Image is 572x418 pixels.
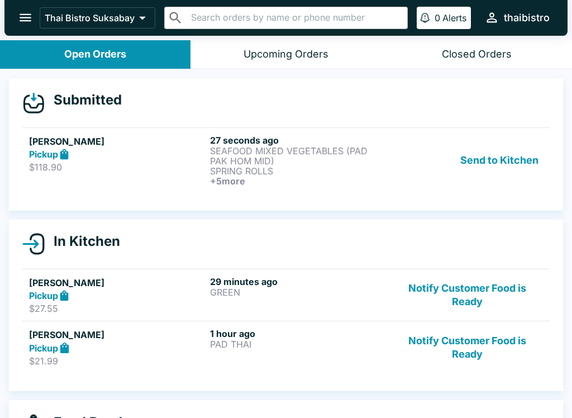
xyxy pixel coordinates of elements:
[392,328,543,367] button: Notify Customer Food is Ready
[11,3,40,32] button: open drawer
[210,166,387,176] p: SPRING ROLLS
[22,269,550,321] a: [PERSON_NAME]Pickup$27.5529 minutes agoGREENNotify Customer Food is Ready
[392,276,543,315] button: Notify Customer Food is Ready
[29,328,206,341] h5: [PERSON_NAME]
[435,12,440,23] p: 0
[29,355,206,367] p: $21.99
[210,146,387,166] p: SEAFOOD MIXED VEGETABLES (PAD PAK HOM MID)
[29,149,58,160] strong: Pickup
[480,6,554,30] button: thaibistro
[210,276,387,287] h6: 29 minutes ago
[22,321,550,373] a: [PERSON_NAME]Pickup$21.991 hour agoPAD THAINotify Customer Food is Ready
[29,135,206,148] h5: [PERSON_NAME]
[210,176,387,186] h6: + 5 more
[442,12,466,23] p: Alerts
[29,290,58,301] strong: Pickup
[45,92,122,108] h4: Submitted
[442,48,512,61] div: Closed Orders
[188,10,403,26] input: Search orders by name or phone number
[29,343,58,354] strong: Pickup
[210,287,387,297] p: GREEN
[210,135,387,146] h6: 27 seconds ago
[64,48,126,61] div: Open Orders
[504,11,550,25] div: thaibistro
[210,339,387,349] p: PAD THAI
[29,303,206,314] p: $27.55
[45,12,135,23] p: Thai Bistro Suksabay
[210,328,387,339] h6: 1 hour ago
[45,233,120,250] h4: In Kitchen
[22,127,550,193] a: [PERSON_NAME]Pickup$118.9027 seconds agoSEAFOOD MIXED VEGETABLES (PAD PAK HOM MID)SPRING ROLLS+5m...
[40,7,155,28] button: Thai Bistro Suksabay
[456,135,543,186] button: Send to Kitchen
[244,48,328,61] div: Upcoming Orders
[29,276,206,289] h5: [PERSON_NAME]
[29,161,206,173] p: $118.90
